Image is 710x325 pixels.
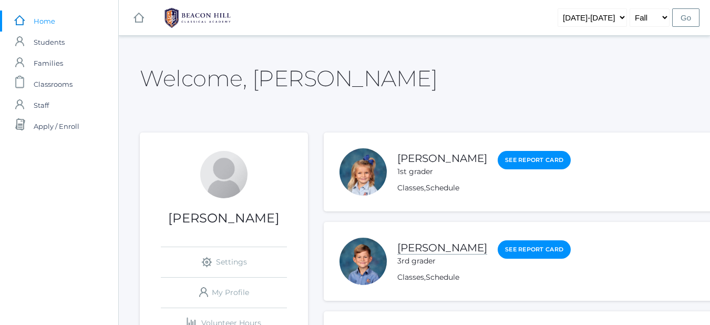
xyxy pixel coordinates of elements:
[140,211,308,225] h1: [PERSON_NAME]
[498,240,571,259] a: See Report Card
[397,152,487,165] a: [PERSON_NAME]
[397,241,487,255] a: [PERSON_NAME]
[34,53,63,74] span: Families
[140,66,437,90] h2: Welcome, [PERSON_NAME]
[397,256,487,267] div: 3rd grader
[34,116,79,137] span: Apply / Enroll
[397,272,424,282] a: Classes
[397,183,424,192] a: Classes
[161,278,287,308] a: My Profile
[34,74,73,95] span: Classrooms
[34,11,55,32] span: Home
[426,272,459,282] a: Schedule
[34,95,49,116] span: Staff
[339,148,387,196] div: Shiloh Laubacher
[498,151,571,169] a: See Report Card
[397,182,571,194] div: ,
[426,183,459,192] a: Schedule
[672,8,699,27] input: Go
[34,32,65,53] span: Students
[397,166,487,177] div: 1st grader
[161,247,287,277] a: Settings
[158,5,237,31] img: 1_BHCALogos-05.png
[339,238,387,285] div: Dustin Laubacher
[397,272,571,283] div: ,
[200,151,248,198] div: Johanna Laubacher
